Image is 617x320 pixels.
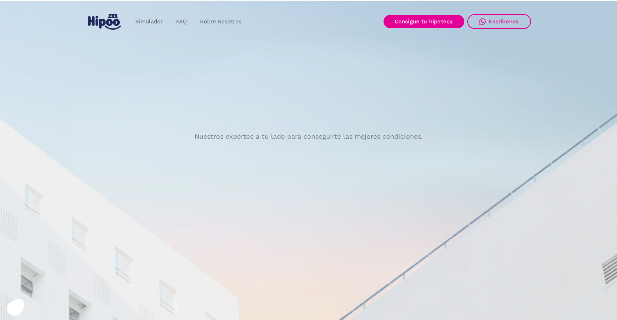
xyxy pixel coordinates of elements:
[384,15,464,28] a: Consigue tu hipoteca
[86,11,123,33] a: home
[193,14,248,29] a: Sobre nosotros
[467,14,531,29] a: Escríbenos
[129,14,169,29] a: Simulador
[169,14,193,29] a: FAQ
[489,18,519,25] div: Escríbenos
